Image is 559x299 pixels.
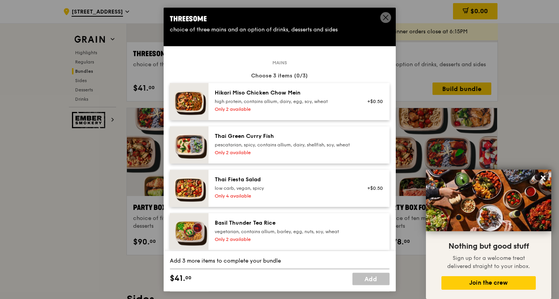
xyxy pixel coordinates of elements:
[215,176,354,184] div: Thai Fiesta Salad
[170,170,209,207] img: daily_normal_Thai_Fiesta_Salad__Horizontal_.jpg
[269,60,290,66] span: Mains
[447,255,530,270] span: Sign up for a welcome treat delivered straight to your inbox.
[215,219,354,227] div: Basil Thunder Tea Rice
[185,275,191,281] span: 00
[441,276,536,290] button: Join the crew
[448,242,529,251] span: Nothing but good stuff
[170,273,185,285] span: $41.
[215,185,354,191] div: low carb, vegan, spicy
[215,89,354,97] div: Hikari Miso Chicken Chow Mein
[363,185,383,191] div: +$0.50
[426,170,551,231] img: DSC07876-Edit02-Large.jpeg
[215,132,354,140] div: Thai Green Curry Fish
[170,14,390,24] div: Threesome
[215,106,354,112] div: Only 2 available
[215,229,354,235] div: vegetarian, contains allium, barley, egg, nuts, soy, wheat
[170,213,209,250] img: daily_normal_HORZ-Basil-Thunder-Tea-Rice.jpg
[215,142,354,148] div: pescatarian, spicy, contains allium, dairy, shellfish, soy, wheat
[170,258,390,265] div: Add 3 more items to complete your bundle
[537,172,549,184] button: Close
[215,149,354,156] div: Only 2 available
[170,26,390,34] div: choice of three mains and an option of drinks, desserts and sides
[215,236,354,242] div: Only 2 available
[215,193,354,199] div: Only 4 available
[170,83,209,120] img: daily_normal_Hikari_Miso_Chicken_Chow_Mein__Horizontal_.jpg
[215,98,354,105] div: high protein, contains allium, dairy, egg, soy, wheat
[170,126,209,163] img: daily_normal_HORZ-Thai-Green-Curry-Fish.jpg
[363,98,383,105] div: +$0.50
[170,72,390,80] div: Choose 3 items (0/3)
[352,273,390,285] a: Add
